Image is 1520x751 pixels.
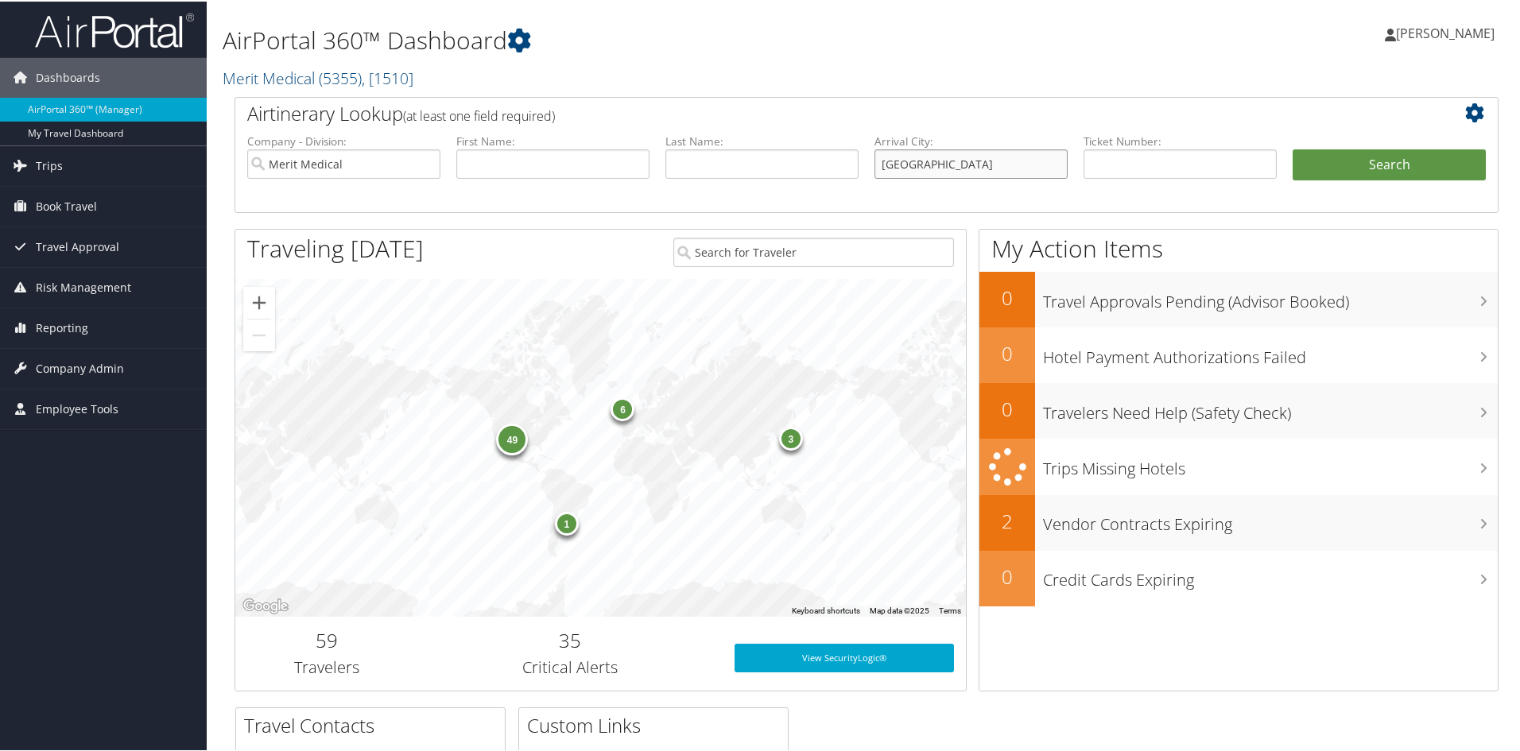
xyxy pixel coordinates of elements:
[611,395,634,419] div: 6
[1043,393,1498,423] h3: Travelers Need Help (Safety Check)
[36,56,100,96] span: Dashboards
[223,22,1081,56] h1: AirPortal 360™ Dashboard
[243,318,275,350] button: Zoom out
[673,236,954,265] input: Search for Traveler
[319,66,362,87] span: ( 5355 )
[979,494,1498,549] a: 2Vendor Contracts Expiring
[36,266,131,306] span: Risk Management
[979,394,1035,421] h2: 0
[36,347,124,387] span: Company Admin
[430,655,711,677] h3: Critical Alerts
[1043,448,1498,478] h3: Trips Missing Hotels
[456,132,649,148] label: First Name:
[979,549,1498,605] a: 0Credit Cards Expiring
[1043,337,1498,367] h3: Hotel Payment Authorizations Failed
[979,506,1035,533] h2: 2
[247,99,1381,126] h2: Airtinerary Lookup
[1043,559,1498,590] h3: Credit Cards Expiring
[1385,8,1510,56] a: [PERSON_NAME]
[665,132,859,148] label: Last Name:
[979,339,1035,366] h2: 0
[979,283,1035,310] h2: 0
[35,10,194,48] img: airportal-logo.png
[979,381,1498,437] a: 0Travelers Need Help (Safety Check)
[870,605,929,614] span: Map data ©2025
[554,509,578,533] div: 1
[874,132,1068,148] label: Arrival City:
[939,605,961,614] a: Terms (opens in new tab)
[239,594,292,615] a: Open this area in Google Maps (opens a new window)
[979,230,1498,264] h1: My Action Items
[1043,504,1498,534] h3: Vendor Contracts Expiring
[247,132,440,148] label: Company - Division:
[735,642,954,671] a: View SecurityLogic®
[496,421,528,453] div: 49
[36,388,118,428] span: Employee Tools
[247,625,406,652] h2: 59
[36,226,119,265] span: Travel Approval
[1293,148,1486,180] button: Search
[1396,23,1495,41] span: [PERSON_NAME]
[223,66,413,87] a: Merit Medical
[778,425,802,449] div: 3
[979,270,1498,326] a: 0Travel Approvals Pending (Advisor Booked)
[403,106,555,123] span: (at least one field required)
[362,66,413,87] span: , [ 1510 ]
[430,625,711,652] h2: 35
[239,594,292,615] img: Google
[247,230,424,264] h1: Traveling [DATE]
[979,562,1035,589] h2: 0
[36,307,88,346] span: Reporting
[36,185,97,225] span: Book Travel
[979,437,1498,494] a: Trips Missing Hotels
[247,655,406,677] h3: Travelers
[1084,132,1277,148] label: Ticket Number:
[36,145,63,184] span: Trips
[792,604,860,615] button: Keyboard shortcuts
[1043,281,1498,312] h3: Travel Approvals Pending (Advisor Booked)
[979,326,1498,381] a: 0Hotel Payment Authorizations Failed
[243,285,275,317] button: Zoom in
[527,710,788,737] h2: Custom Links
[244,710,505,737] h2: Travel Contacts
